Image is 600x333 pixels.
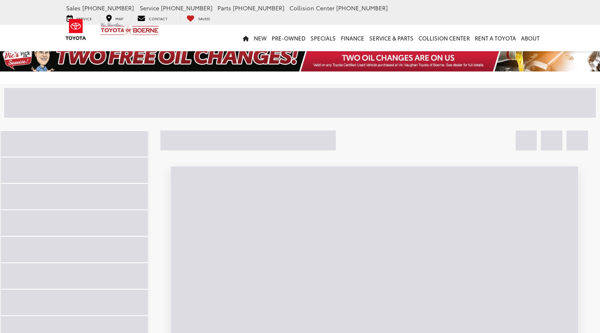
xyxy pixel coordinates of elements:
span: Sales [66,4,81,12]
span: Parts [218,4,231,12]
a: Map [100,14,129,22]
a: New [251,25,269,51]
span: Service [140,4,159,12]
span: [PHONE_NUMBER] [336,4,388,12]
a: Contact [131,14,174,22]
a: Rent a Toyota [472,25,519,51]
img: Toyota [60,16,91,43]
span: Saved [198,16,210,21]
span: Collision Center [289,4,335,12]
a: My Saved Vehicles [180,14,216,22]
a: Service & Parts: Opens in a new tab [367,25,416,51]
span: [PHONE_NUMBER] [82,4,134,12]
a: Finance [338,25,367,51]
a: Home [240,25,251,51]
a: About [519,25,542,51]
a: Specials [308,25,338,51]
a: Pre-Owned [269,25,308,51]
span: [PHONE_NUMBER] [161,4,213,12]
img: Vic Vaughan Toyota of Boerne [100,22,159,37]
a: Service [60,14,98,22]
a: Collision Center [416,25,472,51]
span: [PHONE_NUMBER] [233,4,284,12]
